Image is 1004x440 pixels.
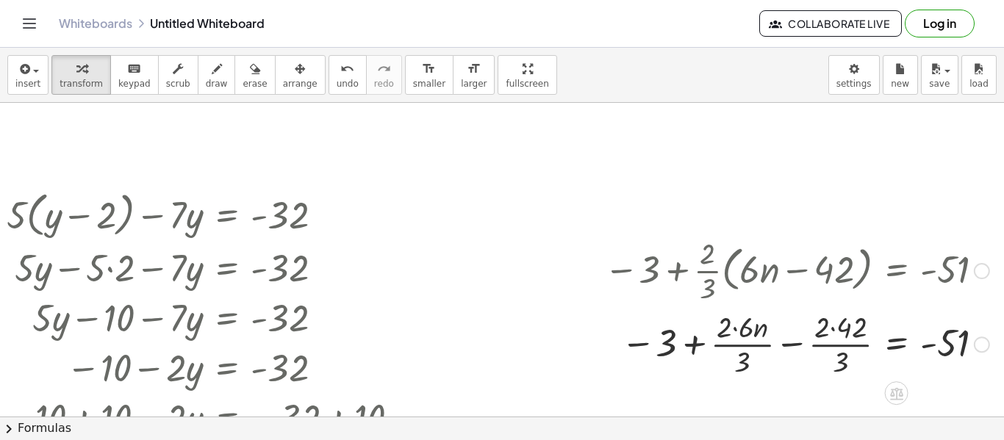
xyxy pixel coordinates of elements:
span: Collaborate Live [772,17,889,30]
span: insert [15,79,40,89]
button: erase [234,55,275,95]
button: format_sizesmaller [405,55,453,95]
span: arrange [283,79,318,89]
div: Apply the same math to both sides of the equation [885,381,908,405]
span: smaller [413,79,445,89]
i: format_size [422,60,436,78]
span: settings [836,79,872,89]
span: load [969,79,989,89]
i: redo [377,60,391,78]
span: transform [60,79,103,89]
button: scrub [158,55,198,95]
button: load [961,55,997,95]
button: settings [828,55,880,95]
button: fullscreen [498,55,556,95]
span: redo [374,79,394,89]
span: new [891,79,909,89]
i: undo [340,60,354,78]
button: arrange [275,55,326,95]
button: Collaborate Live [759,10,902,37]
span: draw [206,79,228,89]
span: larger [461,79,487,89]
button: undoundo [329,55,367,95]
button: insert [7,55,49,95]
a: Whiteboards [59,16,132,31]
button: save [921,55,958,95]
button: Log in [905,10,975,37]
span: undo [337,79,359,89]
span: scrub [166,79,190,89]
button: redoredo [366,55,402,95]
span: save [929,79,950,89]
button: draw [198,55,236,95]
i: keyboard [127,60,141,78]
span: erase [243,79,267,89]
button: new [883,55,918,95]
span: keypad [118,79,151,89]
i: format_size [467,60,481,78]
button: transform [51,55,111,95]
button: Toggle navigation [18,12,41,35]
span: fullscreen [506,79,548,89]
button: keyboardkeypad [110,55,159,95]
button: format_sizelarger [453,55,495,95]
